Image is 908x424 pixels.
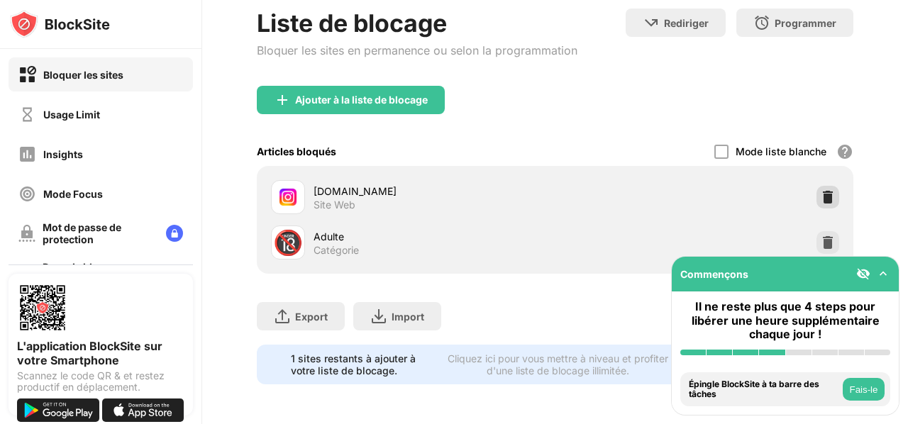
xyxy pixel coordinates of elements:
[856,267,870,281] img: eye-not-visible.svg
[680,268,748,280] div: Commençons
[17,370,184,393] div: Scannez le code QR & et restez productif en déplacement.
[314,229,555,244] div: Adulte
[257,9,577,38] div: Liste de blocage
[43,188,103,200] div: Mode Focus
[18,145,36,163] img: insights-off.svg
[43,69,123,81] div: Bloquer les sites
[18,66,36,84] img: block-on.svg
[257,145,336,157] div: Articles bloqués
[43,108,100,121] div: Usage Limit
[689,379,839,400] div: Épingle BlockSite à ta barre des tâches
[18,106,36,123] img: time-usage-off.svg
[314,199,355,211] div: Site Web
[775,17,836,29] div: Programmer
[295,94,428,106] div: Ajouter à la liste de blocage
[314,244,359,257] div: Catégorie
[166,225,183,242] img: lock-menu.svg
[295,311,328,323] div: Export
[680,300,890,341] div: Il ne reste plus que 4 steps pour libérer une heure supplémentaire chaque jour !
[736,145,826,157] div: Mode liste blanche
[17,398,99,422] img: get-it-on-google-play.svg
[291,352,436,376] div: 1 sites restants à ajouter à votre liste de blocage.
[43,221,155,245] div: Mot de passe de protection
[17,339,184,367] div: L'application BlockSite sur votre Smartphone
[43,261,155,285] div: Page de bloc personnalisée
[18,225,35,242] img: password-protection-off.svg
[17,282,68,333] img: options-page-qr-code.png
[445,352,672,376] div: Cliquez ici pour vous mettre à niveau et profiter d'une liste de blocage illimitée.
[392,311,424,323] div: Import
[273,228,303,257] div: 🔞
[43,148,83,160] div: Insights
[664,17,709,29] div: Rediriger
[102,398,184,422] img: download-on-the-app-store.svg
[10,10,110,38] img: logo-blocksite.svg
[876,267,890,281] img: omni-setup-toggle.svg
[843,378,885,401] button: Fais-le
[279,189,297,206] img: favicons
[18,185,36,203] img: focus-off.svg
[314,184,555,199] div: [DOMAIN_NAME]
[257,43,577,57] div: Bloquer les sites en permanence ou selon la programmation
